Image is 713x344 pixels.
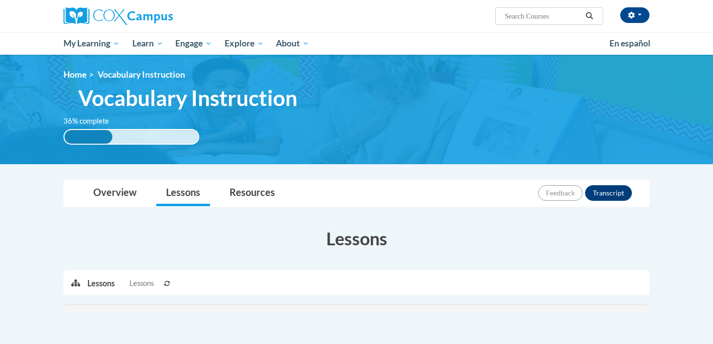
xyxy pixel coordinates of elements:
img: Cox Campus [63,7,173,25]
div: 36% complete [64,130,112,144]
button: Transcript [585,185,632,201]
a: Home [63,69,86,80]
h3: Lessons [63,226,650,251]
a: Explore [218,32,270,55]
button: Account Settings [620,7,650,23]
input: Search Courses [504,10,582,22]
div: Main menu [49,32,664,55]
span: Vocabulary Instruction [78,85,297,111]
p: Lessons [87,278,115,289]
a: En español [603,33,657,54]
span: Engage [175,38,212,49]
a: Lessons [156,180,210,206]
button: Search [582,10,597,22]
a: Cox Campus [63,7,249,25]
span: Explore [225,38,264,49]
a: Resources [220,180,285,206]
a: About [270,32,316,55]
a: Overview [84,180,147,206]
a: My Learning [57,32,126,55]
span: En español [609,38,650,48]
label: 36% complete [63,116,120,127]
span: My Learning [63,38,120,49]
button: Feedback [538,185,583,201]
a: Learn [126,32,169,55]
a: Engage [169,32,218,55]
span: Lessons [129,278,154,289]
span: About [276,38,309,49]
span: Vocabulary Instruction [98,69,185,80]
span: Learn [132,38,163,49]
